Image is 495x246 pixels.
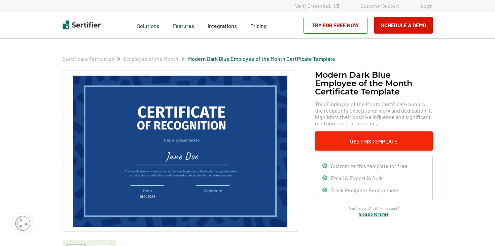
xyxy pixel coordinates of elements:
[63,20,101,29] img: Sertifier | Digital Credentialing Platform
[334,4,339,8] img: Verified
[173,21,194,29] span: Features
[304,17,367,34] a: Try for Free Now
[188,55,335,62] a: Modern Dark Blue Employee of the Month Certificate Template
[348,205,399,212] span: Don’t have a Sertifier account?
[63,55,335,62] div: Breadcrumb
[124,55,178,62] a: Employee of the Month
[137,21,160,29] span: Solutions
[208,21,237,29] a: Integrations
[331,187,399,193] span: Track Recipient Engagement
[73,76,287,227] img: Modern Dark Blue Employee of the Month Certificate Template
[208,23,237,29] span: Integrations
[461,214,495,246] iframe: Chat Widget
[331,175,383,181] span: Email & Export in Bulk
[374,17,433,34] button: Schedule a Demo
[250,21,267,29] a: Pricing
[315,131,433,151] button: Use This Template
[63,55,114,62] a: Certificate Templates
[421,3,433,9] a: Login
[315,101,433,126] span: This Employee of the Month Certificate honors the recipient’s exceptional work and dedication. It...
[361,3,399,9] a: Customer Support
[15,216,30,231] img: Cookie Popup Icon
[359,212,389,216] a: Sign Up for Free
[315,71,433,96] h1: Modern Dark Blue Employee of the Month Certificate Template
[331,163,408,169] span: Customize this template for free
[295,3,339,9] a: Verify Credentials
[250,23,267,29] span: Pricing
